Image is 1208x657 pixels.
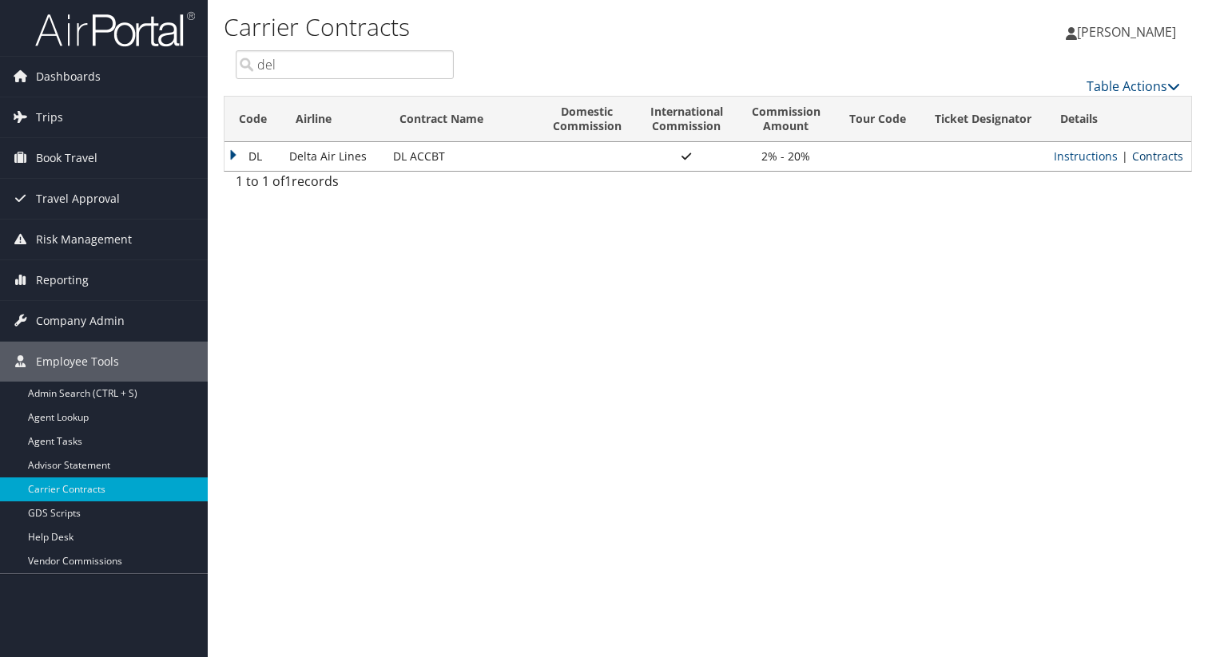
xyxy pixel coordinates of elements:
a: [PERSON_NAME] [1066,8,1192,56]
th: Ticket Designator: activate to sort column ascending [920,97,1046,142]
td: DL ACCBT [385,142,538,171]
span: Dashboards [36,57,101,97]
a: View Ticketing Instructions [1054,148,1118,164]
th: Tour Code: activate to sort column ascending [835,97,920,142]
span: Risk Management [36,220,132,259]
span: 1 [284,172,292,190]
th: DomesticCommission: activate to sort column ascending [538,97,636,142]
h1: Carrier Contracts [224,10,869,44]
th: Code: activate to sort column descending [225,97,281,142]
input: Search [236,50,454,79]
th: CommissionAmount: activate to sort column ascending [737,97,835,142]
th: Contract Name: activate to sort column ascending [385,97,538,142]
td: Delta Air Lines [281,142,385,171]
td: 2% - 20% [737,142,835,171]
div: 1 to 1 of records [236,172,454,199]
th: Details: activate to sort column ascending [1046,97,1191,142]
span: Travel Approval [36,179,120,219]
span: Book Travel [36,138,97,178]
a: Table Actions [1087,77,1180,95]
img: airportal-logo.png [35,10,195,48]
span: Company Admin [36,301,125,341]
span: [PERSON_NAME] [1077,23,1176,41]
th: Airline: activate to sort column ascending [281,97,385,142]
td: DL [225,142,281,171]
th: InternationalCommission: activate to sort column ascending [636,97,737,142]
a: View Contracts [1132,148,1183,164]
span: | [1118,148,1132,164]
span: Trips [36,97,63,137]
span: Reporting [36,260,89,300]
span: Employee Tools [36,342,119,382]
